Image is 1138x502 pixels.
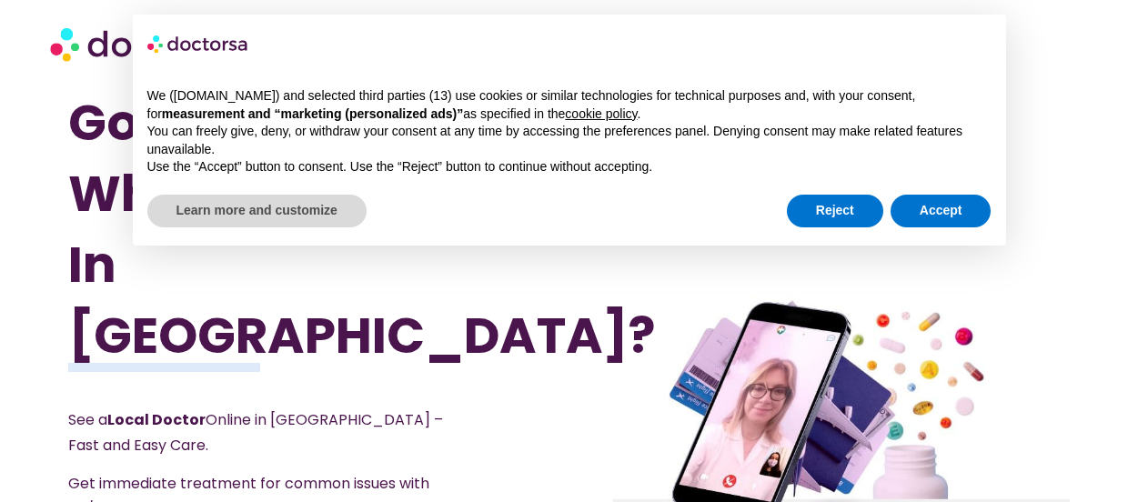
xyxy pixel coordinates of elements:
[147,29,249,58] img: logo
[68,409,443,456] span: See a Online in [GEOGRAPHIC_DATA] – Fast and Easy Care.
[162,106,463,121] strong: measurement and “marketing (personalized ads)”
[565,106,637,121] a: cookie policy
[147,158,992,176] p: Use the “Accept” button to consent. Use the “Reject” button to continue without accepting.
[68,87,494,371] h1: Got Sick While Traveling In [GEOGRAPHIC_DATA]?
[147,195,367,227] button: Learn more and customize
[147,87,992,123] p: We ([DOMAIN_NAME]) and selected third parties (13) use cookies or similar technologies for techni...
[787,195,883,227] button: Reject
[891,195,992,227] button: Accept
[107,409,206,430] strong: Local Doctor
[147,123,992,158] p: You can freely give, deny, or withdraw your consent at any time by accessing the preferences pane...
